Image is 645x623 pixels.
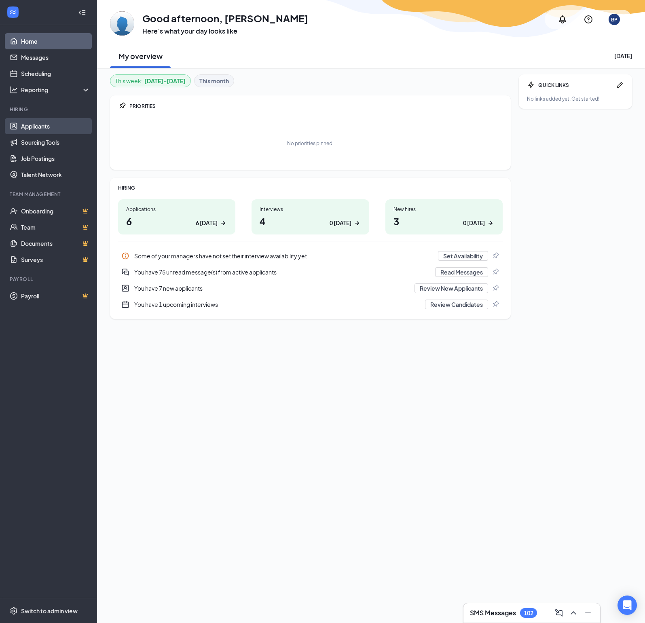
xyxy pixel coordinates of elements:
button: Review Candidates [425,300,488,309]
div: Team Management [10,191,89,198]
div: You have 75 unread message(s) from active applicants [118,264,503,280]
div: 6 [DATE] [196,219,218,227]
div: Reporting [21,86,91,94]
svg: ChevronUp [569,608,578,618]
div: You have 7 new applicants [118,280,503,296]
h2: My overview [118,51,163,61]
div: Interviews [260,206,361,213]
svg: Pin [491,252,499,260]
div: Applications [126,206,227,213]
a: Interviews40 [DATE]ArrowRight [252,199,369,234]
svg: Bolt [527,81,535,89]
div: QUICK LINKS [538,82,613,89]
svg: ArrowRight [486,219,495,227]
div: Hiring [10,106,89,113]
a: TeamCrown [21,219,90,235]
svg: ArrowRight [219,219,227,227]
div: Switch to admin view [21,607,78,615]
a: OnboardingCrown [21,203,90,219]
button: ComposeMessage [552,606,565,619]
svg: Analysis [10,86,18,94]
button: Review New Applicants [414,283,488,293]
svg: Notifications [558,15,567,24]
svg: ArrowRight [353,219,361,227]
div: You have 7 new applicants [134,284,410,292]
button: Minimize [581,606,594,619]
div: 0 [DATE] [330,219,351,227]
h1: 6 [126,214,227,228]
div: You have 1 upcoming interviews [118,296,503,313]
a: InfoSome of your managers have not set their interview availability yetSet AvailabilityPin [118,248,503,264]
svg: ComposeMessage [554,608,564,618]
svg: CalendarNew [121,300,129,308]
h1: 3 [393,214,495,228]
div: This week : [115,76,186,85]
svg: Pin [491,284,499,292]
a: Home [21,33,90,49]
div: Open Intercom Messenger [618,596,637,615]
svg: Pin [118,102,126,110]
svg: Pin [491,268,499,276]
svg: DoubleChatActive [121,268,129,276]
a: New hires30 [DATE]ArrowRight [385,199,503,234]
h3: SMS Messages [470,608,516,617]
div: [DATE] [614,52,632,60]
a: Sourcing Tools [21,134,90,150]
div: Some of your managers have not set their interview availability yet [118,248,503,264]
div: No links added yet. Get started! [527,95,624,102]
svg: Pen [616,81,624,89]
a: SurveysCrown [21,251,90,268]
div: New hires [393,206,495,213]
h3: Here’s what your day looks like [142,27,308,36]
a: DoubleChatActiveYou have 75 unread message(s) from active applicantsRead MessagesPin [118,264,503,280]
svg: Collapse [78,8,86,17]
a: Talent Network [21,167,90,183]
svg: Settings [10,607,18,615]
a: Messages [21,49,90,65]
h1: Good afternoon, [PERSON_NAME] [142,11,308,25]
svg: UserEntity [121,284,129,292]
b: [DATE] - [DATE] [144,76,186,85]
svg: WorkstreamLogo [9,8,17,16]
button: ChevronUp [566,606,579,619]
a: Scheduling [21,65,90,82]
div: Payroll [10,276,89,283]
div: 0 [DATE] [463,219,485,227]
h1: 4 [260,214,361,228]
svg: Pin [491,300,499,308]
button: Set Availability [438,251,488,261]
a: DocumentsCrown [21,235,90,251]
a: PayrollCrown [21,288,90,304]
a: Applicants [21,118,90,134]
div: 102 [524,610,533,617]
div: BP [611,16,618,23]
a: UserEntityYou have 7 new applicantsReview New ApplicantsPin [118,280,503,296]
b: This month [199,76,229,85]
a: CalendarNewYou have 1 upcoming interviewsReview CandidatesPin [118,296,503,313]
svg: Minimize [583,608,593,618]
a: Applications66 [DATE]ArrowRight [118,199,235,234]
div: Some of your managers have not set their interview availability yet [134,252,433,260]
div: You have 75 unread message(s) from active applicants [134,268,430,276]
div: PRIORITIES [129,103,503,110]
svg: Info [121,252,129,260]
div: HIRING [118,184,503,191]
div: You have 1 upcoming interviews [134,300,420,308]
img: Beth Patrick [110,11,134,36]
svg: QuestionInfo [584,15,593,24]
button: Read Messages [435,267,488,277]
div: No priorities pinned. [287,140,334,147]
a: Job Postings [21,150,90,167]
